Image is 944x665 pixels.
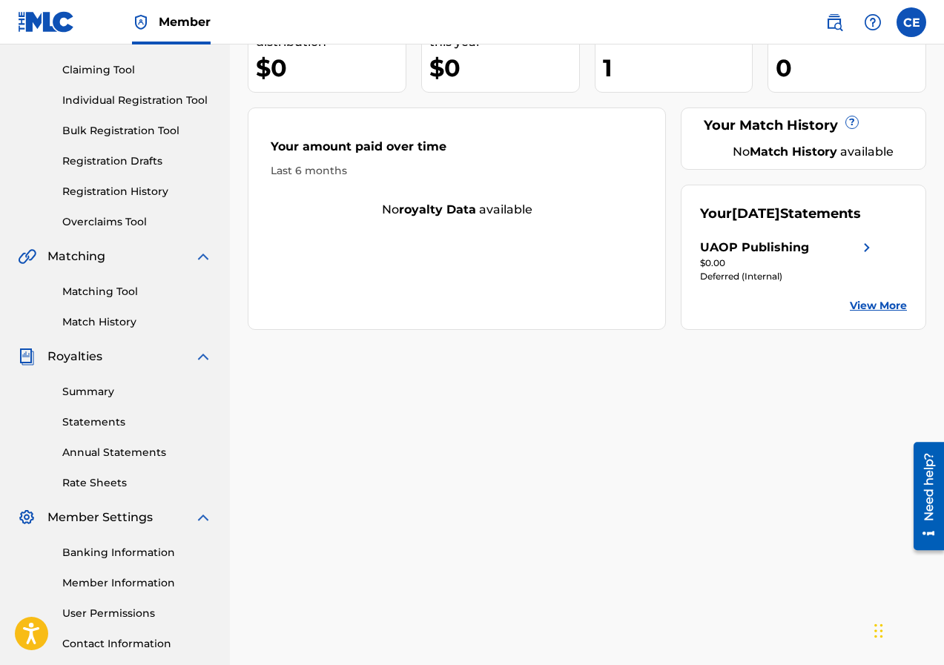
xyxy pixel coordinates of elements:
a: Overclaims Tool [62,214,212,230]
div: UAOP Publishing [700,239,809,257]
img: Member Settings [18,509,36,526]
div: Help [858,7,888,37]
div: Drag [874,609,883,653]
div: $0.00 [700,257,876,270]
span: [DATE] [732,205,780,222]
strong: royalty data [399,202,476,216]
a: User Permissions [62,606,212,621]
a: Bulk Registration Tool [62,123,212,139]
span: Royalties [47,348,102,365]
a: Summary [62,384,212,400]
img: search [825,13,843,31]
div: $0 [429,51,579,85]
a: Contact Information [62,636,212,652]
div: Deferred (Internal) [700,270,876,283]
a: Statements [62,414,212,430]
span: ? [846,116,858,128]
img: Matching [18,248,36,265]
div: Your amount paid over time [271,138,643,163]
div: No available [719,143,907,161]
div: $0 [256,51,406,85]
a: Matching Tool [62,284,212,300]
div: 0 [776,51,925,85]
a: Annual Statements [62,445,212,460]
div: User Menu [897,7,926,37]
a: Claiming Tool [62,62,212,78]
a: UAOP Publishingright chevron icon$0.00Deferred (Internal) [700,239,876,283]
a: Match History [62,314,212,330]
div: Your Match History [700,116,907,136]
strong: Match History [750,145,837,159]
img: right chevron icon [858,239,876,257]
a: Member Information [62,575,212,591]
img: MLC Logo [18,11,75,33]
a: View More [850,298,907,314]
span: Matching [47,248,105,265]
div: Last 6 months [271,163,643,179]
img: expand [194,248,212,265]
div: 1 [603,51,753,85]
a: Public Search [819,7,849,37]
span: Member [159,13,211,30]
a: Banking Information [62,545,212,560]
a: Registration History [62,184,212,199]
div: No available [248,201,665,219]
a: Rate Sheets [62,475,212,491]
a: Individual Registration Tool [62,93,212,108]
img: expand [194,348,212,365]
img: help [864,13,882,31]
div: Your Statements [700,204,861,224]
img: expand [194,509,212,526]
img: Royalties [18,348,36,365]
iframe: Chat Widget [870,594,944,665]
a: Registration Drafts [62,153,212,169]
img: Top Rightsholder [132,13,150,31]
span: Member Settings [47,509,153,526]
iframe: Resource Center [902,436,944,555]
